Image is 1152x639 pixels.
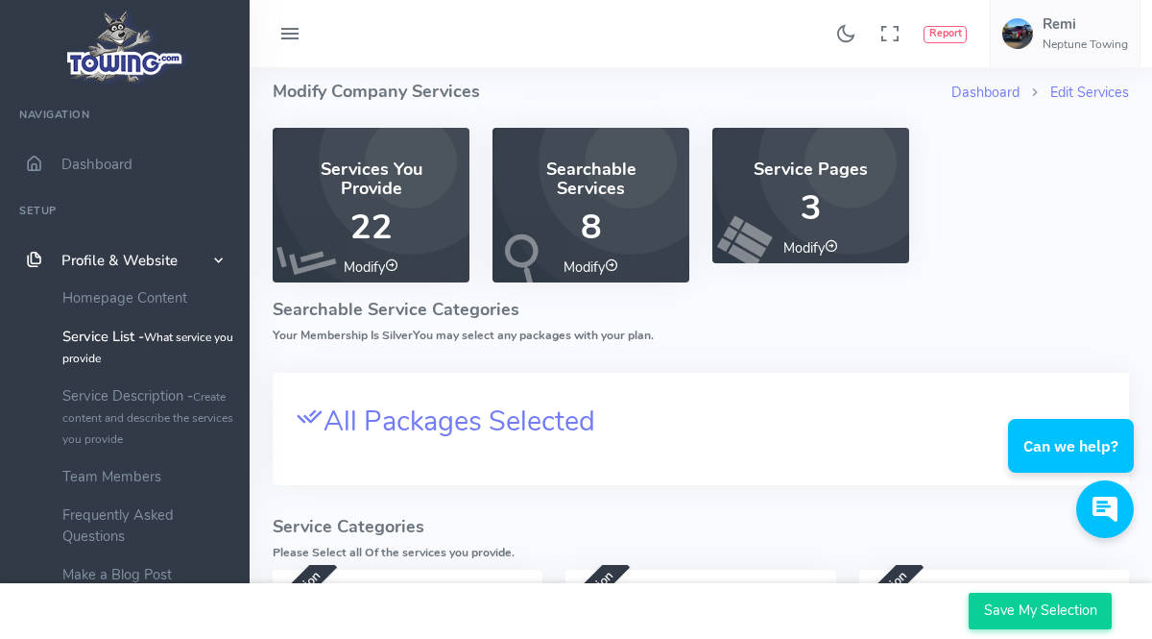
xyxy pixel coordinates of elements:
[62,330,233,366] small: What service you provide
[48,377,250,457] a: Service Description -Create content and describe the services you provide
[273,330,1129,342] h6: Your Membership Is Silver
[324,403,595,440] span: All Packages Selected
[48,496,250,555] a: Frequently Asked Questions
[924,26,967,43] button: Report
[735,160,886,180] h4: Service Pages
[516,160,666,199] h4: Searchable Services
[969,593,1112,629] input: Save My Selection
[1050,83,1129,102] a: Edit Services
[344,258,398,277] a: Modify
[273,518,1129,537] h4: Service Categories
[564,258,618,277] a: Modify
[951,83,1020,102] a: Dashboard
[48,317,250,377] a: Service List -What service you provide
[516,209,666,247] p: 8
[48,279,250,317] a: Homepage Content
[61,251,178,270] span: Profile & Website
[273,547,1129,559] h6: Please Select all Of the services you provide.
[273,56,951,128] h4: Modify Company Services
[48,457,250,496] a: Team Members
[273,301,1129,320] h4: Searchable Service Categories
[62,389,233,447] small: Create content and describe the services you provide
[296,209,446,247] p: 22
[1002,18,1033,49] img: user-image
[735,189,886,228] p: 3
[61,155,132,174] span: Dashboard
[783,238,838,258] a: Modify
[296,160,446,199] h4: Services You Provide
[1043,16,1128,32] h5: Remi
[48,555,250,594] a: Make a Blog Post
[296,396,1106,442] a: All Packages Selected
[413,328,654,343] span: You may select any packages with your plan.
[60,6,190,87] img: logo
[1043,38,1128,51] h6: Neptune Towing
